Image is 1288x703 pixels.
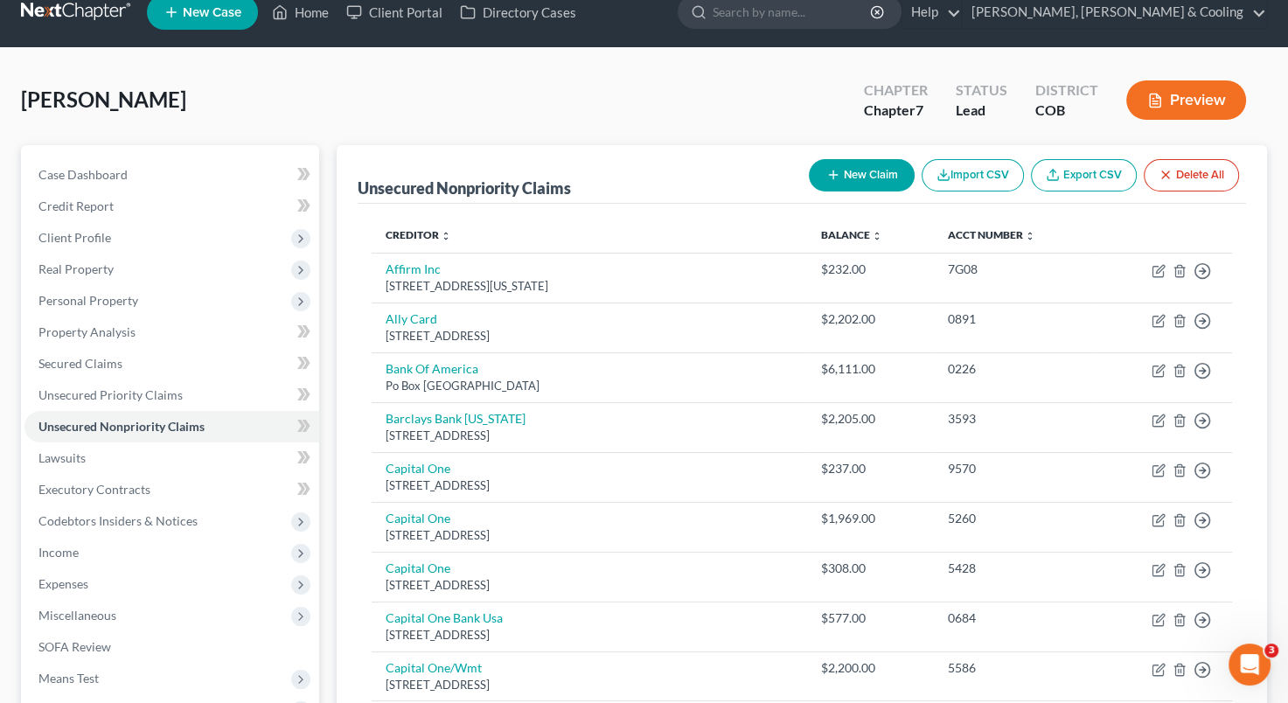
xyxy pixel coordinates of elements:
a: SOFA Review [24,631,319,663]
span: Income [38,545,79,560]
a: Ally Card [386,311,437,326]
div: [STREET_ADDRESS] [386,328,793,345]
div: Unsecured Nonpriority Claims [358,177,571,198]
a: Lawsuits [24,442,319,474]
a: Capital One/Wmt [386,660,482,675]
div: Chapter [864,101,928,121]
span: Case Dashboard [38,167,128,182]
a: Capital One [386,560,450,575]
div: 0684 [948,609,1084,627]
div: 3593 [948,410,1084,428]
div: $577.00 [821,609,920,627]
a: Property Analysis [24,317,319,348]
div: COB [1035,101,1098,121]
div: [STREET_ADDRESS] [386,677,793,693]
span: Personal Property [38,293,138,308]
div: Po Box [GEOGRAPHIC_DATA] [386,378,793,394]
i: unfold_more [872,231,882,241]
a: Unsecured Priority Claims [24,379,319,411]
div: $6,111.00 [821,360,920,378]
div: $2,200.00 [821,659,920,677]
div: 5260 [948,510,1084,527]
a: Secured Claims [24,348,319,379]
span: New Case [183,6,241,19]
div: [STREET_ADDRESS] [386,477,793,494]
a: Creditor unfold_more [386,228,451,241]
span: Secured Claims [38,356,122,371]
span: Credit Report [38,198,114,213]
div: $308.00 [821,560,920,577]
a: Export CSV [1031,159,1137,191]
a: Balance unfold_more [821,228,882,241]
span: Expenses [38,576,88,591]
a: Unsecured Nonpriority Claims [24,411,319,442]
span: Property Analysis [38,324,136,339]
a: Capital One [386,461,450,476]
span: Real Property [38,261,114,276]
div: Status [956,80,1007,101]
span: Lawsuits [38,450,86,465]
i: unfold_more [1025,231,1035,241]
button: Delete All [1144,159,1239,191]
div: Chapter [864,80,928,101]
a: Barclays Bank [US_STATE] [386,411,526,426]
div: Lead [956,101,1007,121]
a: Bank Of America [386,361,478,376]
span: 3 [1264,644,1278,658]
span: Unsecured Nonpriority Claims [38,419,205,434]
div: 5586 [948,659,1084,677]
div: 5428 [948,560,1084,577]
span: Client Profile [38,230,111,245]
span: Miscellaneous [38,608,116,623]
a: Executory Contracts [24,474,319,505]
span: 7 [916,101,923,118]
div: 0226 [948,360,1084,378]
div: [STREET_ADDRESS] [386,428,793,444]
div: 9570 [948,460,1084,477]
span: SOFA Review [38,639,111,654]
div: $237.00 [821,460,920,477]
div: $232.00 [821,261,920,278]
div: $1,969.00 [821,510,920,527]
div: [STREET_ADDRESS] [386,527,793,544]
div: [STREET_ADDRESS] [386,627,793,644]
a: Affirm Inc [386,261,441,276]
div: $2,205.00 [821,410,920,428]
span: Unsecured Priority Claims [38,387,183,402]
button: Preview [1126,80,1246,120]
button: New Claim [809,159,915,191]
div: 0891 [948,310,1084,328]
a: Capital One [386,511,450,526]
div: $2,202.00 [821,310,920,328]
i: unfold_more [441,231,451,241]
span: [PERSON_NAME] [21,87,186,112]
div: [STREET_ADDRESS] [386,577,793,594]
div: District [1035,80,1098,101]
a: Acct Number unfold_more [948,228,1035,241]
button: Import CSV [922,159,1024,191]
div: [STREET_ADDRESS][US_STATE] [386,278,793,295]
div: 7G08 [948,261,1084,278]
span: Means Test [38,671,99,686]
span: Executory Contracts [38,482,150,497]
a: Credit Report [24,191,319,222]
iframe: Intercom live chat [1229,644,1271,686]
a: Case Dashboard [24,159,319,191]
a: Capital One Bank Usa [386,610,503,625]
span: Codebtors Insiders & Notices [38,513,198,528]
